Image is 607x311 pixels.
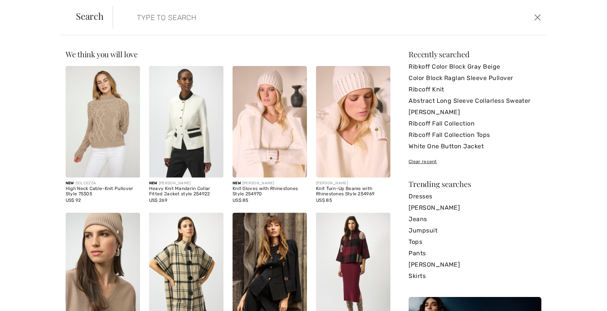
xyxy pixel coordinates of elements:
a: Jeans [409,214,541,225]
a: [PERSON_NAME] [409,107,541,118]
a: Ribcoff Fall Collection [409,118,541,129]
a: White One Button Jacket [409,141,541,152]
a: Skirts [409,270,541,282]
a: [PERSON_NAME] [409,259,541,270]
a: Color Block Raglan Sleeve Pullover [409,72,541,84]
span: New [149,181,157,185]
div: Heavy Knit Mandarin Collar Fitted Jacket style 254922 [149,186,223,197]
img: Knit Gloves with Rhinestones Style 254970. Winter White [233,66,307,177]
img: Knit Turn-Up Beanie with Rhinestones Style 254969. Winter White [316,66,390,177]
a: Tops [409,236,541,248]
div: [PERSON_NAME] [233,181,307,186]
span: New [233,181,241,185]
button: Close [532,11,543,24]
a: Pants [409,248,541,259]
img: High Neck Cable-Knit Pullover Style 75305. Taupe [66,66,140,177]
input: TYPE TO SEARCH [131,6,432,29]
a: Jumpsuit [409,225,541,236]
div: Knit Turn-Up Beanie with Rhinestones Style 254969 [316,186,390,197]
a: Dresses [409,191,541,202]
div: Clear recent [409,158,541,165]
span: We think you will love [66,49,138,59]
div: Recently searched [409,50,541,58]
div: Knit Gloves with Rhinestones Style 254970 [233,186,307,197]
img: Heavy Knit Mandarin Collar Fitted Jacket style 254922. Vanilla/Black [149,66,223,177]
div: High Neck Cable-Knit Pullover Style 75305 [66,186,140,197]
span: Search [76,11,104,20]
span: US$ 92 [66,198,81,203]
span: US$ 85 [316,198,332,203]
div: [PERSON_NAME] [149,181,223,186]
a: Ribcoff Knit [409,84,541,95]
a: [PERSON_NAME] [409,202,541,214]
span: US$ 85 [233,198,248,203]
div: Trending searches [409,180,541,188]
span: New [66,181,74,185]
span: 4 new [17,5,37,12]
a: Abstract Long Sleeve Collarless Sweater [409,95,541,107]
a: Ribcoff Fall Collection Tops [409,129,541,141]
a: Ribkoff Color Block Gray Beige [409,61,541,72]
span: US$ 269 [149,198,167,203]
div: [PERSON_NAME] [316,181,390,186]
div: DOLCEZZA [66,181,140,186]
